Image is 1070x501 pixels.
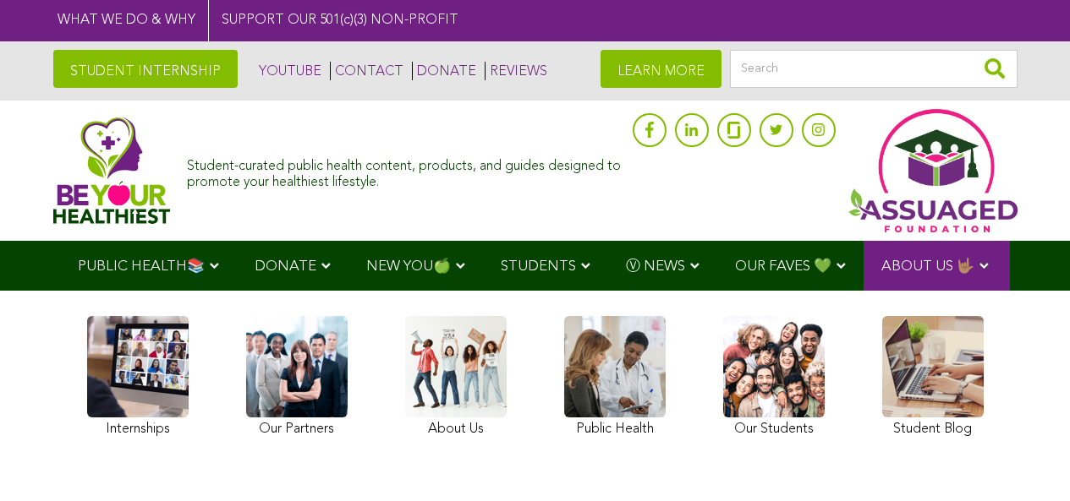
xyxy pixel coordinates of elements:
iframe: Chat Widget [985,420,1070,501]
input: Search [730,50,1018,88]
a: CONTACT [330,62,403,80]
a: DONATE [412,62,476,80]
a: REVIEWS [485,62,547,80]
a: STUDENT INTERNSHIP [53,50,238,88]
span: OUR FAVES 💚 [735,259,831,274]
img: Assuaged [53,117,171,224]
div: Navigation Menu [53,241,1018,291]
div: Student-curated public health content, products, and guides designed to promote your healthiest l... [187,150,623,191]
span: Ⓥ NEWS [626,259,685,274]
a: LEARN MORE [601,50,722,88]
img: glassdoor [727,122,739,139]
span: STUDENTS [501,259,576,274]
span: PUBLIC HEALTH📚 [78,259,205,274]
img: Assuaged App [848,109,1018,232]
span: ABOUT US 🤟🏽 [881,259,974,274]
a: YOUTUBE [255,62,321,80]
span: NEW YOU🍏 [366,259,451,274]
span: DONATE [255,259,316,274]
